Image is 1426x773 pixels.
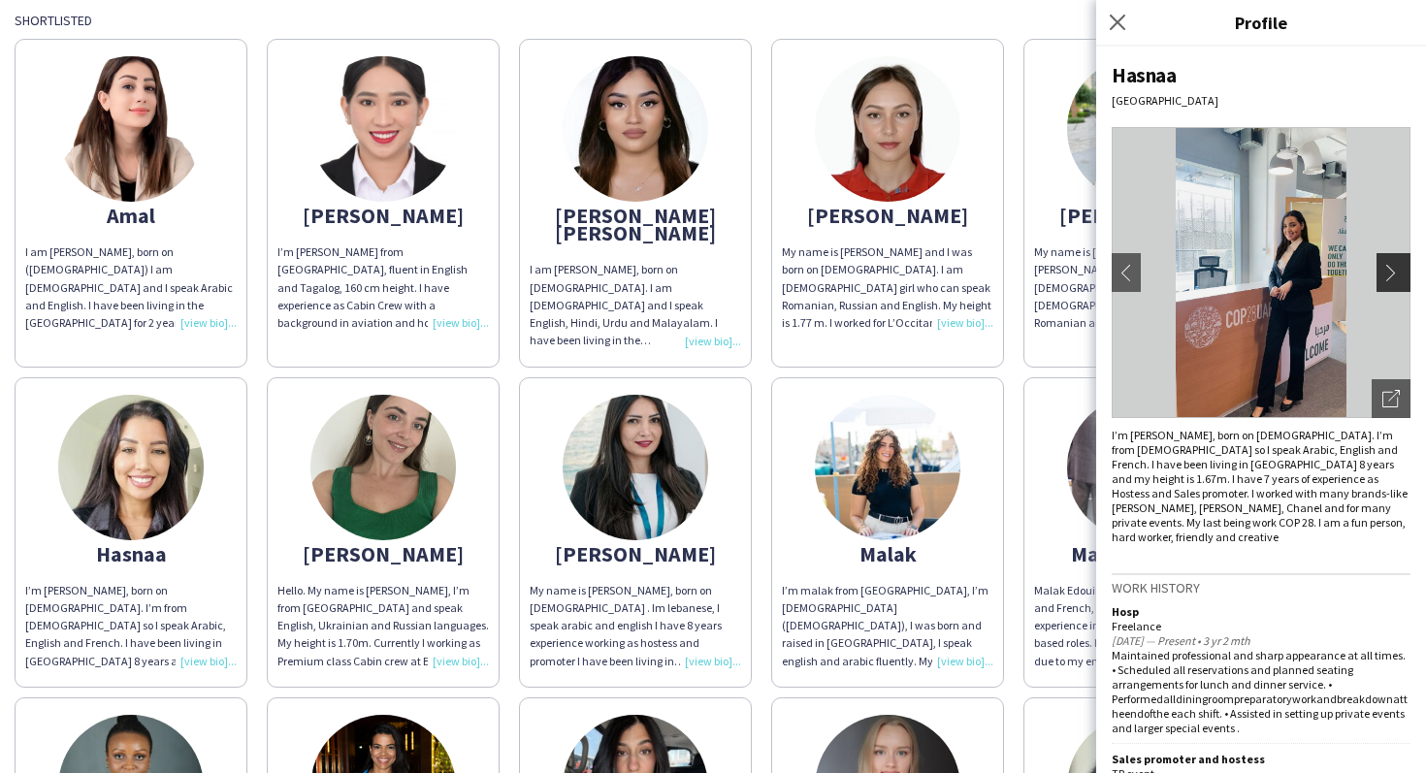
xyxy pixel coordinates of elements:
img: thumb-67ab66096ce7a.jpeg [563,56,708,202]
div: [PERSON_NAME] [530,545,741,563]
div: Shortlisted [15,12,1411,29]
img: thumb-1a4750fb-2dd3-4985-a521-addb8f6108b9.jpg [58,56,204,202]
div: Hasnaa [25,545,237,563]
div: I’m malak from [GEOGRAPHIC_DATA], I’m [DEMOGRAPHIC_DATA] ([DEMOGRAPHIC_DATA]), I was born and rai... [782,582,993,670]
div: [PERSON_NAME] [782,207,993,224]
div: Malak Edouina, Algerian, fluent in Arabic and French, 1.65m height. I have experience in customer... [1034,582,1246,670]
div: [PERSON_NAME] [1034,207,1246,224]
div: Malak [782,545,993,563]
img: thumb-67092d79e4374.jpeg [815,56,960,202]
div: I’m [PERSON_NAME], born on [DEMOGRAPHIC_DATA]. I’m from [DEMOGRAPHIC_DATA] so I speak Arabic, Eng... [25,582,237,670]
div: Open photos pop-in [1372,379,1410,418]
div: Hosp [1112,604,1410,619]
div: [DATE] — Present • 3 yr 2 mth [1112,633,1410,648]
div: [PERSON_NAME] [277,545,489,563]
img: thumb-5e453bba-bebb-40e3-b9e1-8c24e0b0041c.jpg [310,395,456,540]
img: thumb-678fa5b065b53.jpeg [815,395,960,540]
img: thumb-68c25b9a5ee6d.jpeg [310,56,456,202]
div: [GEOGRAPHIC_DATA] [1112,93,1410,108]
div: Hasnaa [1112,62,1410,88]
div: I am [PERSON_NAME], born on ([DEMOGRAPHIC_DATA]) I am [DEMOGRAPHIC_DATA] and I speak Arabic and E... [25,243,237,332]
div: Sales promoter and hostess [1112,752,1410,766]
h3: Work history [1112,579,1410,596]
div: I am [PERSON_NAME], born on [DEMOGRAPHIC_DATA]. I am [DEMOGRAPHIC_DATA] and I speak English, Hind... [530,261,741,349]
div: [PERSON_NAME] [277,207,489,224]
div: I’m [PERSON_NAME] from [GEOGRAPHIC_DATA], fluent in English and Tagalog, 160 cm height. I have ex... [277,243,489,332]
img: thumb-5f2fe685953fe.jpg [563,395,708,540]
img: Crew avatar or photo [1112,127,1410,418]
h3: Profile [1096,10,1426,35]
img: thumb-68c325b6d7d80.png [1067,395,1213,540]
div: Malak Edounia [1034,545,1246,563]
div: [PERSON_NAME] [PERSON_NAME] [530,207,741,242]
div: Amal [25,207,237,224]
div: Freelance [1112,619,1410,633]
div: My name is [PERSON_NAME] [PERSON_NAME], born on [DEMOGRAPHIC_DATA]. I am from [DEMOGRAPHIC_DATA],... [1034,243,1246,332]
div: My name is [PERSON_NAME] and I was born on [DEMOGRAPHIC_DATA]. I am [DEMOGRAPHIC_DATA] girl who c... [782,243,993,332]
div: I’m [PERSON_NAME], born on [DEMOGRAPHIC_DATA]. I’m from [DEMOGRAPHIC_DATA] so I speak Arabic, Eng... [1112,428,1410,544]
div: Hello. My name is [PERSON_NAME], I’m from [GEOGRAPHIC_DATA] and speak English, Ukrainian and Russ... [277,582,489,670]
div: Maintained professional and sharp appearance at all times. • Scheduled all reservations and plann... [1112,648,1410,735]
div: My name is [PERSON_NAME], born on [DEMOGRAPHIC_DATA] . Im lebanese, I speak arabic and english I ... [530,582,741,670]
img: thumb-c0cedcc1-37eb-4691-a3f7-f304248eabb0.jpg [1067,56,1213,202]
img: thumb-657fe74623d45.jpeg [58,395,204,540]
